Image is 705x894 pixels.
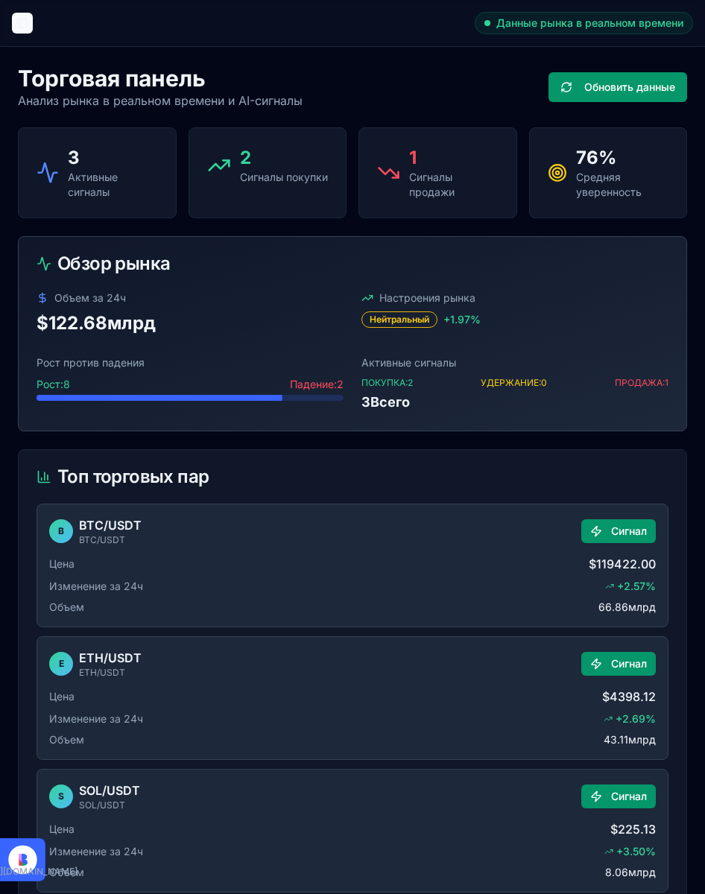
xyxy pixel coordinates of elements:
[18,92,303,110] p: Анализ рынка в реальном времени и AI-сигналы
[581,784,656,808] button: Сигнал
[18,65,303,92] h1: Торговая панель
[361,392,668,413] div: 3 Всего
[68,146,157,170] div: 3
[79,649,142,667] div: ETH/USDT
[496,16,683,31] span: Данные рынка в реальном времени
[37,468,668,486] div: Топ торговых пар
[79,799,140,811] div: SOL / USDT
[409,170,498,200] div: Сигналы продажи
[79,667,142,679] div: ETH / USDT
[68,170,157,200] div: Активные сигналы
[409,146,498,170] div: 1
[361,311,437,328] div: Нейтральный
[290,377,344,392] span: Падение: 2
[54,291,126,305] span: Объем за 24ч
[37,377,70,392] span: Рост: 8
[617,579,656,594] span: + 2.57 %
[616,711,656,726] span: + 2.69 %
[548,72,687,102] button: Обновить данные
[589,555,656,573] span: $119422.00
[49,557,75,571] span: Цена
[49,711,143,726] span: Изменение за 24ч
[49,579,143,594] span: Изменение за 24ч
[616,844,656,859] span: + 3.50 %
[602,688,656,706] span: $4398.12
[37,356,145,369] span: Рост против падения
[240,170,328,185] div: Сигналы покупки
[361,356,456,369] span: Активные сигналы
[481,377,547,389] span: УДЕРЖАНИЕ: 0
[79,516,142,534] div: BTC/USDT
[79,782,140,799] div: SOL/USDT
[379,291,475,305] span: Настроения рынка
[581,519,656,543] button: Сигнал
[37,255,668,273] div: Обзор рынка
[49,689,75,704] span: Цена
[49,732,84,747] span: Объем
[37,311,344,335] div: $122.68млрд
[615,377,668,389] span: ПРОДАЖА: 1
[604,732,656,747] span: 43.11млрд
[49,822,75,837] span: Цена
[610,820,656,838] span: $225.13
[576,146,668,170] div: 76 %
[58,525,64,537] span: B
[361,377,413,389] span: ПОКУПКА: 2
[598,600,656,615] span: 66.86млрд
[240,146,328,170] div: 2
[79,534,142,546] div: BTC / USDT
[49,600,84,615] span: Объем
[58,790,64,802] span: S
[576,170,668,200] div: Средняя уверенность
[59,658,64,670] span: E
[581,652,656,676] button: Сигнал
[605,865,656,880] span: 8.06млрд
[443,312,481,327] span: + 1.97 %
